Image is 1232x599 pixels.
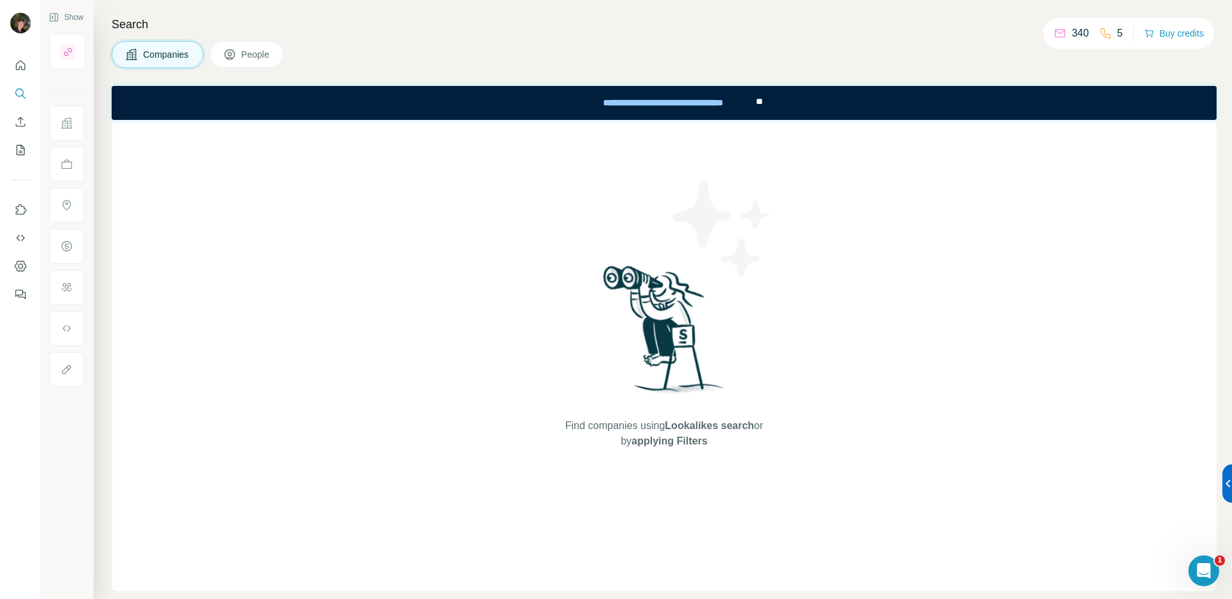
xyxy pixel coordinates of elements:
iframe: Intercom live chat [1188,555,1219,586]
button: Feedback [10,283,31,306]
button: Show [40,8,92,27]
iframe: Banner [112,86,1217,120]
span: 1 [1215,555,1225,566]
p: 5 [1117,26,1123,41]
span: applying Filters [631,435,707,446]
button: Search [10,82,31,105]
button: Use Surfe API [10,226,31,249]
span: Lookalikes search [665,420,754,431]
button: Dashboard [10,255,31,278]
button: Buy credits [1144,24,1204,42]
button: Use Surfe on LinkedIn [10,198,31,221]
button: My lists [10,139,31,162]
img: Avatar [10,13,31,33]
img: Surfe Illustration - Woman searching with binoculars [597,262,731,405]
span: People [241,48,271,61]
img: Surfe Illustration - Stars [664,171,780,287]
button: Quick start [10,54,31,77]
p: 340 [1072,26,1089,41]
h4: Search [112,15,1217,33]
span: Companies [143,48,190,61]
span: Find companies using or by [561,418,767,449]
button: Enrich CSV [10,110,31,133]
